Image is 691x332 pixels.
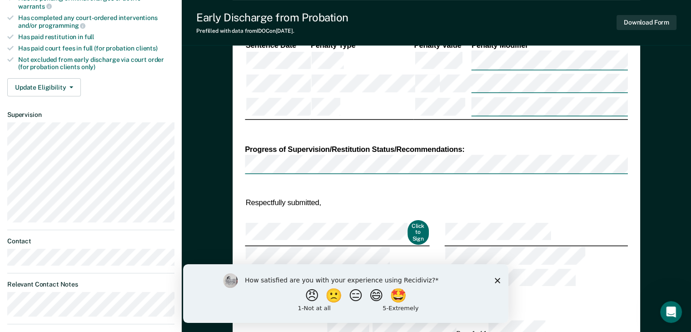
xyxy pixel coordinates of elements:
[81,63,95,70] span: only)
[183,264,508,323] iframe: Survey by Kim from Recidiviz
[18,14,174,30] div: Has completed any court-ordered interventions and/or
[245,145,628,155] div: Progress of Supervision/Restitution Status/Recommendations:
[18,56,174,71] div: Not excluded from early discharge via court order (for probation clients
[660,301,682,323] iframe: Intercom live chat
[196,11,348,24] div: Early Discharge from Probation
[7,237,174,245] dt: Contact
[136,45,158,52] span: clients)
[7,78,81,96] button: Update Eligibility
[18,45,174,52] div: Has paid court fees in full (for probation
[18,3,52,10] span: warrants
[18,33,174,41] div: Has paid restitution in
[85,33,94,40] span: full
[7,111,174,119] dt: Supervision
[407,220,429,246] button: Click to Sign
[616,15,676,30] button: Download Form
[7,281,174,288] dt: Relevant Contact Notes
[245,197,430,208] td: Respectfully submitted,
[196,28,348,34] div: Prefilled with data from IDOC on [DATE] .
[39,22,85,29] span: programming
